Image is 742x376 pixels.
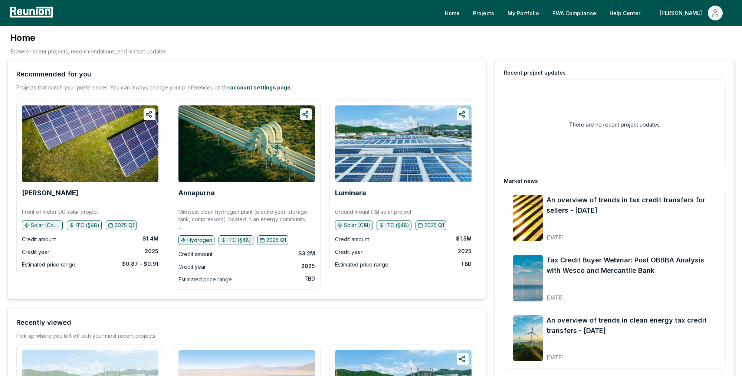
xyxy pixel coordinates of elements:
[513,195,543,241] img: An overview of trends in tax credit transfers for sellers - September 2025
[504,69,566,76] div: Recent project updates
[335,248,362,256] div: Credit year
[122,260,158,268] div: $0.87 - $0.91
[335,189,366,197] a: Luminara
[16,317,71,328] div: Recently viewed
[22,105,158,182] img: Whipple
[604,6,646,20] a: Help Center
[142,235,158,242] div: $1.4M
[513,255,543,301] img: Tax Credit Buyer Webinar: Post OBBBA Analysis with Wesco and Mercantile Bank
[16,84,230,91] span: Projects that match your preferences. You can always change your preferences on the
[439,6,735,20] nav: Main
[546,288,716,301] div: [DATE]
[22,189,78,197] a: [PERSON_NAME]
[546,255,716,276] a: Tax Credit Buyer Webinar: Post OBBBA Analysis with Wesco and Mercantile Bank
[10,32,168,44] h3: Home
[546,195,716,216] a: An overview of trends in tax credit transfers for sellers - [DATE]
[22,208,98,216] p: Front of meter DG solar project
[335,220,372,230] button: Solar (C&I)
[227,236,251,244] p: ITC (§48)
[335,235,369,244] div: Credit amount
[546,228,716,241] div: [DATE]
[304,275,315,282] div: TBD
[22,260,75,269] div: Estimated price range
[178,235,214,245] button: Hydrogen
[458,248,472,255] div: 2025
[502,6,545,20] a: My Portfolio
[10,48,168,55] p: Browse recent projects, recommendations, and market updates.
[178,250,213,259] div: Credit amount
[31,222,60,229] p: Solar (Community)
[660,6,705,20] div: [PERSON_NAME]
[230,84,292,91] a: account settings page.
[416,220,446,230] button: 2025 Q1
[456,235,472,242] div: $1.5M
[335,260,388,269] div: Estimated price range
[504,177,538,185] div: Market news
[298,250,315,257] div: $3.2M
[16,332,157,340] div: Pick up where you left off with your most recent projects.
[439,6,466,20] a: Home
[461,260,472,268] div: TBD
[266,236,286,244] p: 2025 Q1
[257,235,288,245] button: 2025 Q1
[22,248,49,256] div: Credit year
[344,222,370,229] p: Solar (C&I)
[178,208,315,230] p: Midwest clean hydrogen plant (electrolyzer, storage tank, compressors) located in an energy commu...
[335,208,411,216] p: Ground mount C&I solar project
[178,189,215,197] a: Annapurna
[546,6,602,20] a: PWA Compliance
[654,6,729,20] button: [PERSON_NAME]
[178,262,206,271] div: Credit year
[16,69,91,79] div: Recommended for you
[22,235,56,244] div: Credit amount
[106,220,137,230] button: 2025 Q1
[467,6,500,20] a: Projects
[187,236,212,244] p: Hydrogen
[301,262,315,270] div: 2025
[22,220,63,230] button: Solar (Community)
[513,315,543,362] img: An overview of trends in clean energy tax credit transfers - August 2025
[115,222,134,229] p: 2025 Q1
[145,248,158,255] div: 2025
[424,222,444,229] p: 2025 Q1
[546,315,716,336] a: An overview of trends in clean energy tax credit transfers - [DATE]
[178,105,315,182] img: Annapurna
[178,275,232,284] div: Estimated price range
[76,222,99,229] p: ITC (§48)
[385,222,409,229] p: ITC (§48)
[546,348,716,361] div: [DATE]
[335,105,472,182] img: Luminara
[569,121,661,128] h2: There are no recent project updates.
